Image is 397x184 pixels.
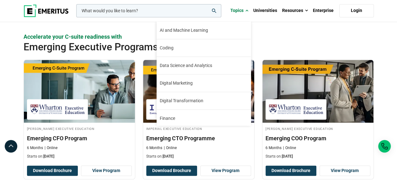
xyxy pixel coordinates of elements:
[157,110,251,127] a: Finance
[160,115,175,122] span: Finance
[27,165,78,176] button: Download Brochure
[143,60,254,123] img: Emerging CTO Programme | Online Business Management Course
[149,102,204,116] img: Imperial Executive Education
[146,134,251,142] h3: Emerging CTO Programme
[200,165,251,176] a: View Program
[76,4,221,17] input: woocommerce-product-search-field-0
[266,154,370,159] p: Starts on:
[30,102,85,116] img: Wharton Executive Education
[43,154,54,159] span: [DATE]
[24,33,374,41] p: Accelerate your C-suite readiness with
[45,145,57,151] p: Online
[143,60,254,162] a: Business Management Course by Imperial Executive Education - September 25, 2025 Imperial Executiv...
[262,60,373,123] img: Emerging COO Program | Online Supply Chain and Operations Course
[157,57,251,74] a: Data Science and Analytics
[266,134,370,142] h3: Emerging COO Program
[160,27,208,34] span: AI and Machine Learning
[146,145,162,151] p: 6 Months
[163,154,174,159] span: [DATE]
[27,145,43,151] p: 6 Months
[24,60,135,123] img: Emerging CFO Program | Online Finance Course
[282,154,293,159] span: [DATE]
[27,126,132,131] h4: [PERSON_NAME] Executive Education
[24,60,135,162] a: Finance Course by Wharton Executive Education - September 25, 2025 Wharton Executive Education [P...
[27,134,132,142] h3: Emerging CFO Program
[157,39,251,57] a: Coding
[146,126,251,131] h4: Imperial Executive Education
[146,165,197,176] button: Download Brochure
[160,98,203,104] span: Digital Transformation
[269,102,323,116] img: Wharton Executive Education
[81,165,132,176] a: View Program
[266,126,370,131] h4: [PERSON_NAME] Executive Education
[262,60,373,162] a: Supply Chain and Operations Course by Wharton Executive Education - September 23, 2025 Wharton Ex...
[157,75,251,92] a: Digital Marketing
[24,41,339,53] h2: Emerging Executive Programs
[266,165,316,176] button: Download Brochure
[283,145,296,151] p: Online
[160,80,193,86] span: Digital Marketing
[160,45,174,51] span: Coding
[164,145,177,151] p: Online
[157,92,251,109] a: Digital Transformation
[157,22,251,39] a: AI and Machine Learning
[146,154,251,159] p: Starts on:
[27,154,132,159] p: Starts on:
[339,4,374,17] a: Login
[319,165,370,176] a: View Program
[160,62,212,69] span: Data Science and Analytics
[266,145,282,151] p: 6 Months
